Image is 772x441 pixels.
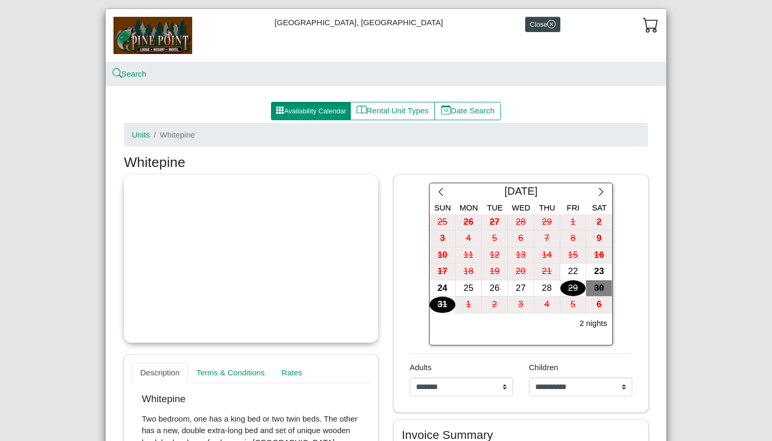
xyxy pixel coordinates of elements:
button: 22 [560,264,587,280]
div: 4 [534,297,560,313]
button: 28 [534,280,560,297]
svg: calendar date [441,105,451,115]
button: chevron left [430,183,452,202]
div: 5 [560,297,586,313]
button: 21 [534,264,560,280]
div: 22 [560,264,586,280]
div: 1 [456,297,482,313]
button: 6 [508,230,534,247]
div: 24 [430,280,455,297]
button: bookRental Unit Types [350,102,435,121]
button: 28 [508,214,534,231]
svg: book [357,105,367,115]
span: Sun [434,203,451,212]
span: Tue [487,203,503,212]
button: 6 [586,297,612,313]
button: Closex circle [525,17,560,32]
button: 19 [482,264,508,280]
svg: grid3x3 gap fill [276,106,284,114]
button: 26 [482,280,508,297]
svg: cart [643,17,659,33]
a: Description [132,363,188,384]
img: b144ff98-a7e1-49bd-98da-e9ae77355310.jpg [113,17,192,54]
button: 11 [456,247,482,264]
button: 2 [586,214,612,231]
button: 4 [456,230,482,247]
button: 16 [586,247,612,264]
span: Wed [512,203,530,212]
div: 6 [586,297,612,313]
button: grid3x3 gap fillAvailability Calendar [271,102,351,121]
h3: Whitepine [124,154,648,171]
button: 29 [560,280,587,297]
a: Units [132,130,150,139]
button: 3 [508,297,534,313]
svg: search [113,70,121,78]
span: Sat [592,203,607,212]
svg: chevron right [596,187,606,197]
div: 13 [508,247,534,264]
div: 12 [482,247,507,264]
div: 25 [456,280,482,297]
button: 12 [482,247,508,264]
div: 26 [482,280,507,297]
svg: x circle [547,20,556,28]
div: 27 [508,280,534,297]
button: 5 [482,230,508,247]
span: Children [529,363,558,372]
span: Fri [567,203,579,212]
button: 15 [560,247,587,264]
div: 29 [560,280,586,297]
a: searchSearch [113,69,147,78]
button: chevron right [590,183,612,202]
div: 15 [560,247,586,264]
div: 8 [560,230,586,247]
div: 23 [586,264,612,280]
button: 1 [456,297,482,313]
button: 17 [430,264,456,280]
div: 5 [482,230,507,247]
span: Mon [460,203,478,212]
div: 3 [508,297,534,313]
button: 8 [560,230,587,247]
button: 5 [560,297,587,313]
svg: chevron left [436,187,446,197]
button: 18 [456,264,482,280]
span: Adults [410,363,432,372]
a: Rates [273,363,310,384]
button: calendar dateDate Search [434,102,501,121]
button: 31 [430,297,456,313]
button: 29 [534,214,560,231]
span: Whitepine [160,130,195,139]
button: 14 [534,247,560,264]
button: 27 [482,214,508,231]
button: 30 [586,280,612,297]
div: [GEOGRAPHIC_DATA], [GEOGRAPHIC_DATA] [106,9,666,62]
div: [DATE] [452,183,590,202]
div: 7 [534,230,560,247]
button: 24 [430,280,456,297]
div: 27 [482,214,507,230]
div: 10 [430,247,455,264]
button: 26 [456,214,482,231]
a: Terms & Conditions [188,363,273,384]
div: 20 [508,264,534,280]
button: 3 [430,230,456,247]
h6: 2 nights [579,319,607,328]
button: 1 [560,214,587,231]
p: Whitepine [142,393,360,405]
button: 9 [586,230,612,247]
button: 10 [430,247,456,264]
button: 4 [534,297,560,313]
